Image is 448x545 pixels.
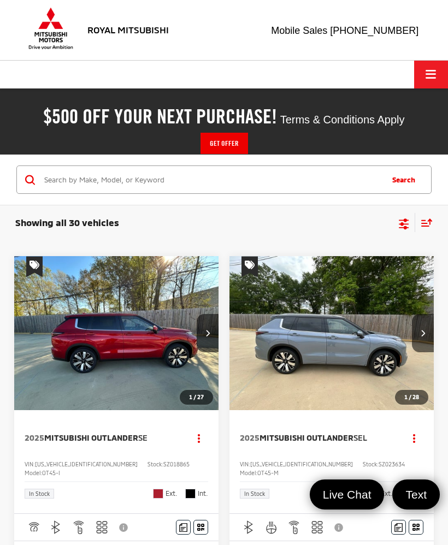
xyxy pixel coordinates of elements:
a: Text [392,479,440,510]
img: Adaptive Cruise Control [27,520,40,534]
span: 1 [189,394,192,400]
span: Model: [240,470,257,476]
i: Window Sticker [197,523,204,531]
span: Special [241,256,258,277]
span: Mitsubishi Outlander [44,433,138,442]
button: Actions [404,428,423,447]
img: Mitsubishi [26,7,75,50]
a: 2025 Mitsubishi Outlander SE2025 Mitsubishi Outlander SE2025 Mitsubishi Outlander SE2025 Mitsubis... [14,256,220,410]
div: 2025 Mitsubishi Outlander SEL 0 [229,256,435,410]
span: 27 [197,394,204,400]
button: Select sort value [415,213,433,232]
span: / [408,393,412,401]
span: Mitsubishi Outlander [260,433,353,442]
img: Comments [179,523,187,532]
span: 28 [412,394,419,400]
img: 3rd Row Seating [310,520,324,534]
button: Window Sticker [193,520,208,535]
span: Red Diamond [153,489,163,499]
span: Showing all 30 vehicles [15,217,119,228]
img: 2025 Mitsubishi Outlander SEL [229,256,435,411]
span: OT45-M [257,470,279,476]
span: [US_VEHICLE_IDENTIFICATION_NUMBER] [250,461,353,467]
span: dropdown dots [198,434,200,442]
h3: Royal Mitsubishi [87,25,169,35]
a: 2025 Mitsubishi Outlander SEL2025 Mitsubishi Outlander SEL2025 Mitsubishi Outlander SEL2025 Mitsu... [229,256,435,410]
span: 2025 [240,433,260,442]
button: Next image [412,314,434,352]
span: VIN: [25,461,35,467]
a: Get Offer [201,133,248,154]
span: dropdown dots [413,434,415,442]
div: 2025 Mitsubishi Outlander SE 0 [14,256,220,410]
button: Next image [197,314,219,352]
span: / [192,393,197,401]
img: 2025 Mitsubishi Outlander SE [14,256,220,411]
button: Select filters [397,215,411,231]
span: SE [138,433,148,442]
button: Click to show site navigation [414,61,448,88]
button: Search [381,166,431,193]
img: Remote Start [287,520,301,534]
button: Comments [391,520,406,535]
button: Comments [176,520,191,535]
img: Remote Start [72,520,86,534]
h2: $500 off your next purchase! [43,105,277,127]
button: View Disclaimer [115,516,134,539]
span: SZ018865 [163,461,190,467]
span: Terms & Conditions Apply [280,114,405,126]
span: In Stock [244,491,265,496]
span: Ext. [381,489,393,498]
button: View Disclaimer [331,516,349,539]
span: SEL [353,433,367,442]
span: [US_VEHICLE_IDENTIFICATION_NUMBER] [35,461,138,467]
span: OT45-I [42,470,60,476]
span: Live Chat [317,487,377,502]
span: 1 [404,394,408,400]
span: Special [26,256,43,277]
span: 2025 [25,433,44,442]
span: SZ023634 [379,461,405,467]
span: Stock: [148,461,163,467]
input: Search by Make, Model, or Keyword [43,167,381,193]
i: Window Sticker [412,523,420,531]
button: Window Sticker [409,520,423,535]
span: Stock: [363,461,379,467]
img: Comments [394,523,403,532]
span: Mobile Sales [271,25,327,36]
span: Black [185,489,196,499]
span: VIN: [240,461,250,467]
a: Live Chat [310,479,385,510]
a: 2025Mitsubishi OutlanderSEL [240,432,394,443]
button: Actions [189,428,208,447]
img: 3rd Row Seating [95,520,109,534]
span: In Stock [29,491,50,496]
span: Ext. [166,489,178,498]
img: Heated Steering Wheel [264,520,278,534]
span: Int. [198,489,208,498]
span: [PHONE_NUMBER] [330,25,418,36]
span: Model: [25,470,42,476]
span: Text [400,487,432,502]
img: Bluetooth® [49,520,63,534]
img: Bluetooth® [242,520,256,534]
a: 2025Mitsubishi OutlanderSE [25,432,179,443]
